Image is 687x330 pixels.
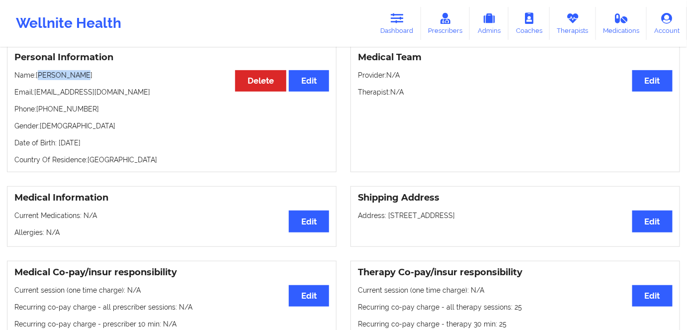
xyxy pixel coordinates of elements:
p: Email: [EMAIL_ADDRESS][DOMAIN_NAME] [14,87,329,97]
a: Dashboard [373,7,421,40]
h3: Therapy Co-pay/insur responsibility [358,267,673,278]
h3: Medical Information [14,192,329,204]
button: Edit [632,285,673,307]
p: Address: [STREET_ADDRESS] [358,211,673,220]
button: Edit [289,285,329,307]
p: Allergies: N/A [14,227,329,237]
p: Date of Birth: [DATE] [14,138,329,148]
p: Country Of Residence: [GEOGRAPHIC_DATA] [14,155,329,165]
button: Delete [235,70,286,92]
p: Current Medications: N/A [14,211,329,220]
button: Edit [632,211,673,232]
p: Provider: N/A [358,70,673,80]
h3: Personal Information [14,52,329,63]
p: Gender: [DEMOGRAPHIC_DATA] [14,121,329,131]
a: Medications [596,7,647,40]
button: Edit [632,70,673,92]
a: Account [647,7,687,40]
a: Prescribers [421,7,470,40]
h3: Shipping Address [358,192,673,204]
h3: Medical Team [358,52,673,63]
a: Coaches [509,7,550,40]
p: Recurring co-pay charge - prescriber 10 min : N/A [14,319,329,329]
p: Therapist: N/A [358,87,673,97]
button: Edit [289,70,329,92]
p: Current session (one time charge): N/A [14,285,329,295]
button: Edit [289,211,329,232]
h3: Medical Co-pay/insur responsibility [14,267,329,278]
a: Admins [470,7,509,40]
p: Phone: [PHONE_NUMBER] [14,104,329,114]
p: Recurring co-pay charge - therapy 30 min : 25 [358,319,673,329]
a: Therapists [550,7,596,40]
p: Name: [PERSON_NAME] [14,70,329,80]
p: Recurring co-pay charge - all therapy sessions : 25 [358,302,673,312]
p: Recurring co-pay charge - all prescriber sessions : N/A [14,302,329,312]
p: Current session (one time charge): N/A [358,285,673,295]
